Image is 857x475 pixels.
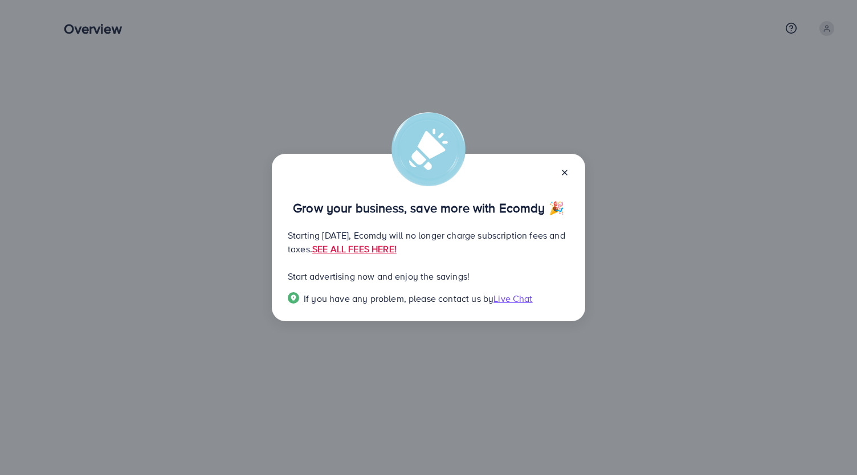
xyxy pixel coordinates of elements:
img: alert [391,112,466,186]
a: SEE ALL FEES HERE! [312,243,397,255]
img: Popup guide [288,292,299,304]
p: Grow your business, save more with Ecomdy 🎉 [288,201,569,215]
span: If you have any problem, please contact us by [304,292,493,305]
p: Starting [DATE], Ecomdy will no longer charge subscription fees and taxes. [288,228,569,256]
span: Live Chat [493,292,532,305]
p: Start advertising now and enjoy the savings! [288,269,569,283]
